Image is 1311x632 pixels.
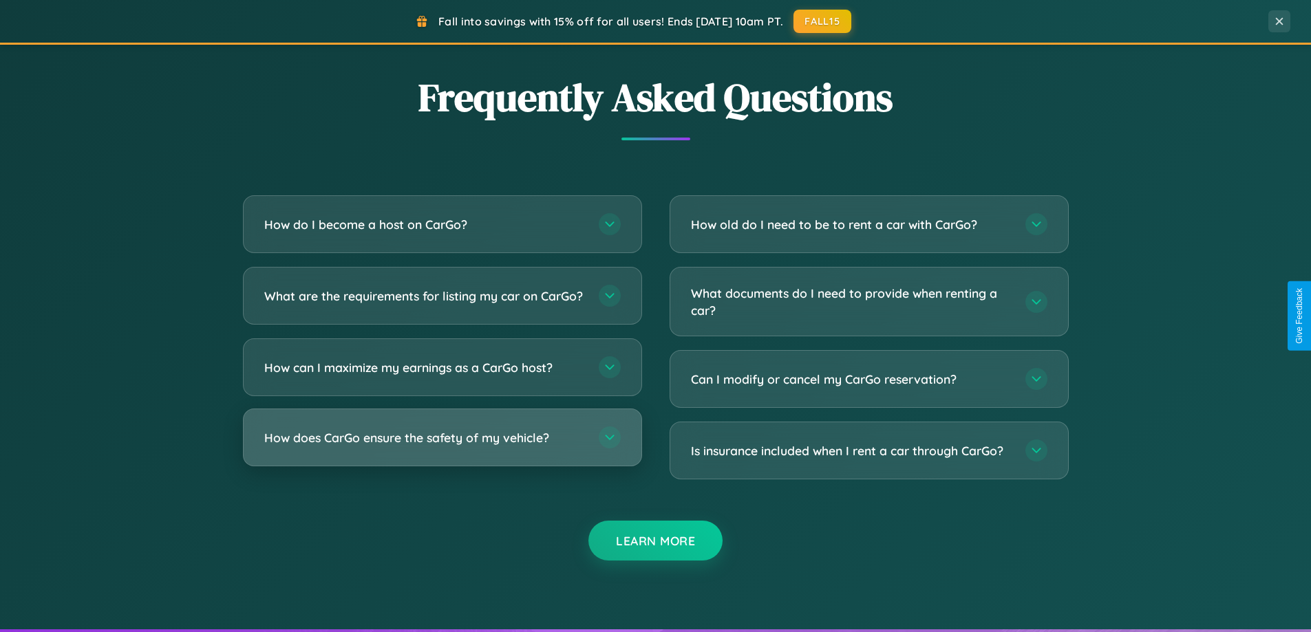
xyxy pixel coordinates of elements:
[691,371,1012,388] h3: Can I modify or cancel my CarGo reservation?
[243,71,1069,124] h2: Frequently Asked Questions
[691,442,1012,459] h3: Is insurance included when I rent a car through CarGo?
[1294,288,1304,344] div: Give Feedback
[691,216,1012,233] h3: How old do I need to be to rent a car with CarGo?
[588,521,723,560] button: Learn More
[438,14,783,28] span: Fall into savings with 15% off for all users! Ends [DATE] 10am PT.
[264,429,585,446] h3: How does CarGo ensure the safety of my vehicle?
[691,285,1012,318] h3: What documents do I need to provide when renting a car?
[793,10,851,33] button: FALL15
[264,287,585,305] h3: What are the requirements for listing my car on CarGo?
[264,359,585,376] h3: How can I maximize my earnings as a CarGo host?
[264,216,585,233] h3: How do I become a host on CarGo?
